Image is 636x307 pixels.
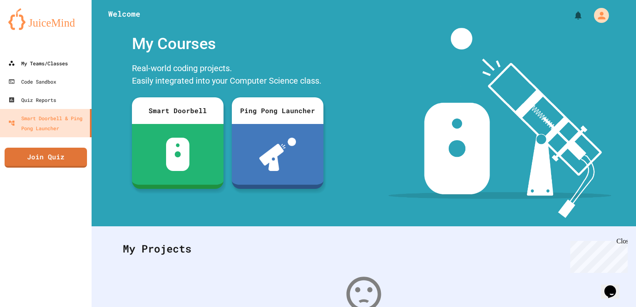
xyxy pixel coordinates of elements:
div: Chat with us now!Close [3,3,57,53]
div: Ping Pong Launcher [232,97,323,124]
div: Quiz Reports [8,95,56,105]
a: Join Quiz [5,148,87,168]
img: banner-image-my-projects.png [388,28,611,218]
div: My Courses [128,28,328,60]
div: Code Sandbox [8,77,56,87]
div: Smart Doorbell & Ping Pong Launcher [8,113,87,133]
img: logo-orange.svg [8,8,83,30]
div: Real-world coding projects. Easily integrated into your Computer Science class. [128,60,328,91]
div: My Teams/Classes [8,58,68,68]
div: My Notifications [558,8,585,22]
div: My Projects [114,233,613,265]
img: sdb-white.svg [166,138,190,171]
iframe: chat widget [567,238,628,273]
div: My Account [585,6,611,25]
div: Smart Doorbell [132,97,224,124]
img: ppl-with-ball.png [259,138,296,171]
iframe: chat widget [601,274,628,299]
